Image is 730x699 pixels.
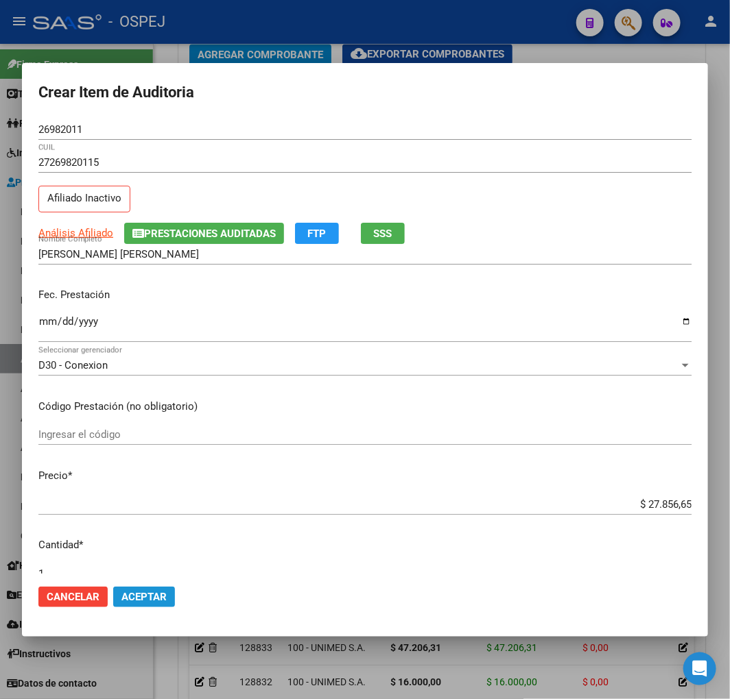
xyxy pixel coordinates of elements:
[121,591,167,603] span: Aceptar
[38,186,130,212] p: Afiliado Inactivo
[38,537,692,553] p: Cantidad
[38,468,692,484] p: Precio
[113,587,175,607] button: Aceptar
[38,587,108,607] button: Cancelar
[38,359,108,371] span: D30 - Conexion
[47,591,99,603] span: Cancelar
[295,223,339,244] button: FTP
[361,223,405,244] button: SSS
[308,228,327,240] span: FTP
[38,79,692,106] h2: Crear Item de Auditoria
[124,223,284,244] button: Prestaciones Auditadas
[38,227,113,239] span: Análisis Afiliado
[38,399,692,415] p: Código Prestación (no obligatorio)
[374,228,392,240] span: SSS
[38,287,692,303] p: Fec. Prestación
[144,228,276,240] span: Prestaciones Auditadas
[683,652,716,685] div: Open Intercom Messenger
